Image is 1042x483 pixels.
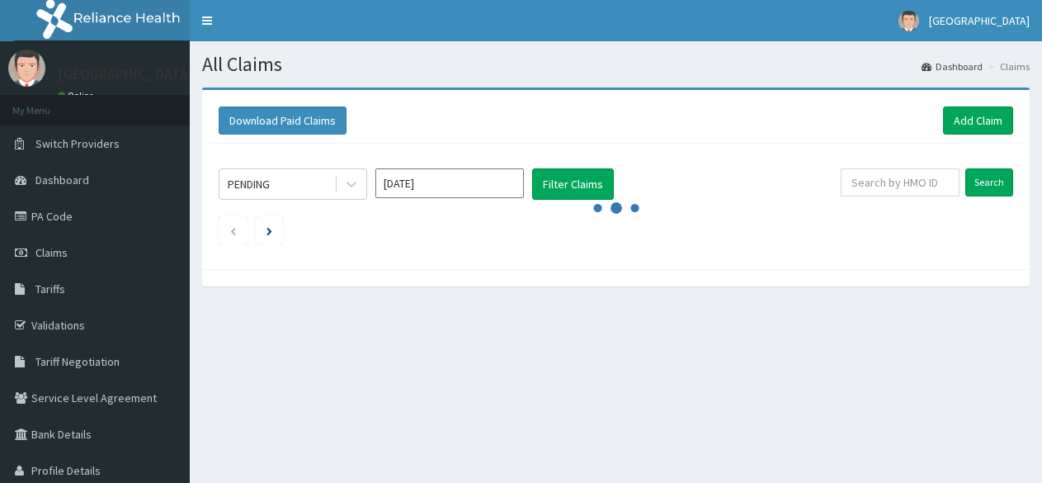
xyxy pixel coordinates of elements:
a: Dashboard [922,59,983,73]
li: Claims [984,59,1030,73]
span: Dashboard [35,173,89,187]
input: Search by HMO ID [841,168,959,197]
a: Add Claim [943,107,1013,135]
button: Filter Claims [532,168,614,200]
svg: audio-loading [592,183,641,233]
img: User Image [8,50,45,87]
img: User Image [898,11,919,31]
div: PENDING [228,176,270,192]
span: [GEOGRAPHIC_DATA] [929,13,1030,28]
span: Tariff Negotiation [35,354,120,369]
h1: All Claims [202,54,1030,75]
input: Select Month and Year [375,168,524,198]
a: Previous page [229,223,237,238]
span: Switch Providers [35,136,120,151]
p: [GEOGRAPHIC_DATA] [58,67,194,82]
a: Next page [266,223,272,238]
button: Download Paid Claims [219,107,347,135]
input: Search [965,168,1013,197]
span: Tariffs [35,282,65,296]
span: Claims [35,245,68,260]
a: Online [58,90,97,102]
